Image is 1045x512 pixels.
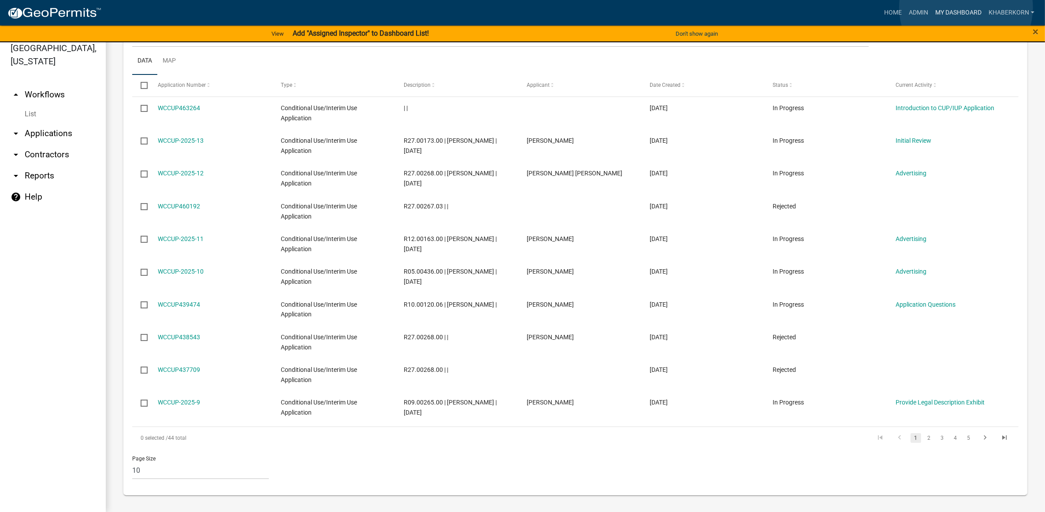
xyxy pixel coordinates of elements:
li: page 1 [909,430,922,445]
a: WCCUP438543 [158,334,200,341]
span: In Progress [773,137,804,144]
span: Description [404,82,431,88]
span: 08/13/2025 [650,104,668,111]
span: R05.00436.00 | Troy Baker | 06/27/2025 [404,268,497,285]
a: go to next page [977,433,993,443]
span: Conditional Use/Interim Use Application [281,235,357,252]
span: 08/06/2025 [650,170,668,177]
datatable-header-cell: Application Number [149,75,272,96]
li: page 4 [949,430,962,445]
span: Conditional Use/Interim Use Application [281,334,357,351]
a: Provide Legal Description Exhibit [896,399,985,406]
a: Map [157,47,181,75]
span: Troy Baker [527,268,574,275]
span: R27.00268.00 | | [404,334,448,341]
a: WCCUP-2025-9 [158,399,200,406]
a: WCCUP439474 [158,301,200,308]
a: go to last page [996,433,1013,443]
a: 4 [950,433,961,443]
span: 06/22/2025 [650,301,668,308]
span: 06/18/2025 [650,366,668,373]
span: R10.00120.06 | WILLIAM HICKS | [404,301,497,308]
li: page 2 [922,430,936,445]
span: | | [404,104,408,111]
datatable-header-cell: Current Activity [887,75,1010,96]
a: Advertising [896,170,926,177]
span: 07/21/2025 [650,235,668,242]
span: Conditional Use/Interim Use Application [281,268,357,285]
a: WCCUP437709 [158,366,200,373]
a: View [268,26,287,41]
datatable-header-cell: Date Created [641,75,764,96]
span: Rejected [773,334,796,341]
i: arrow_drop_down [11,171,21,181]
datatable-header-cell: Type [272,75,395,96]
button: Don't show again [672,26,721,41]
span: × [1033,26,1038,38]
span: R27.00268.00 | Hunter Kapple | 08/07/2025 [404,170,497,187]
i: arrow_drop_up [11,89,21,100]
span: 0 selected / [141,435,168,441]
a: Introduction to CUP/IUP Application [896,104,994,111]
span: Conditional Use/Interim Use Application [281,203,357,220]
div: 44 total [132,427,483,449]
a: khaberkorn [985,4,1038,21]
a: go to previous page [891,433,908,443]
span: R27.00267.03 | | [404,203,448,210]
span: R12.00163.00 | Daniel Wagner | 07/21/2025 [404,235,497,252]
span: Type [281,82,292,88]
a: WCCUP-2025-13 [158,137,204,144]
a: Admin [905,4,932,21]
span: 08/10/2025 [650,137,668,144]
span: 06/19/2025 [650,334,668,341]
a: Advertising [896,235,926,242]
span: Conditional Use/Interim Use Application [281,104,357,122]
a: WCCUP-2025-12 [158,170,204,177]
span: Conditional Use/Interim Use Application [281,366,357,383]
li: page 3 [936,430,949,445]
span: In Progress [773,399,804,406]
span: In Progress [773,268,804,275]
span: Date Created [650,82,681,88]
a: go to first page [872,433,889,443]
span: Conditional Use/Interim Use Application [281,301,357,318]
datatable-header-cell: Applicant [518,75,641,96]
span: In Progress [773,235,804,242]
li: page 5 [962,430,975,445]
span: 08/06/2025 [650,203,668,210]
span: Status [773,82,788,88]
span: In Progress [773,104,804,111]
span: Daniel Wagner [527,235,574,242]
a: Application Questions [896,301,956,308]
a: Home [881,4,905,21]
span: R09.00265.00 | David Nelson | 06/09/2025 [404,399,497,416]
span: Rejected [773,366,796,373]
span: R27.00268.00 | | [404,366,448,373]
span: R27.00173.00 | Brandon Van Asten | 08/12/2025 [404,137,497,154]
span: WILLIAM HICKS JR [527,301,574,308]
span: In Progress [773,170,804,177]
strong: Add "Assigned Inspector" to Dashboard List! [293,29,429,37]
a: 5 [963,433,974,443]
span: Conditional Use/Interim Use Application [281,137,357,154]
span: Brandon [527,137,574,144]
span: Current Activity [896,82,932,88]
span: Conditional Use/Interim Use Application [281,399,357,416]
a: Data [132,47,157,75]
a: WCCUP-2025-11 [158,235,204,242]
datatable-header-cell: Description [395,75,518,96]
i: arrow_drop_down [11,149,21,160]
a: Initial Review [896,137,931,144]
button: Close [1033,26,1038,37]
datatable-header-cell: Status [764,75,887,96]
a: My Dashboard [932,4,985,21]
span: David Nelson [527,399,574,406]
span: Adam Michael Dalton [527,170,622,177]
span: Rejected [773,203,796,210]
a: Advertising [896,268,926,275]
a: WCCUP463264 [158,104,200,111]
span: Application Number [158,82,206,88]
a: WCCUP460192 [158,203,200,210]
span: Pedro Piquer [527,334,574,341]
span: Applicant [527,82,550,88]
